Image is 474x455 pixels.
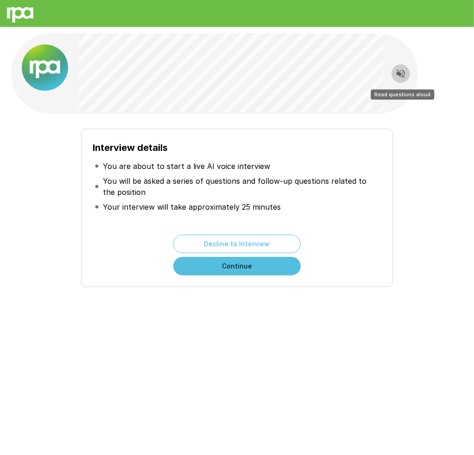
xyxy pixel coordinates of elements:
div: Read questions aloud [371,89,434,100]
p: Your interview will take approximately 25 minutes [103,201,281,212]
p: You will be asked a series of questions and follow-up questions related to the position [103,175,379,198]
button: Decline to Interview [173,235,301,253]
b: Interview details [93,142,168,153]
button: Read questions aloud [392,64,410,83]
button: Continue [173,257,301,275]
img: new%2520logo%2520(1).png [22,44,68,91]
p: You are about to start a live AI voice interview [103,161,270,172]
